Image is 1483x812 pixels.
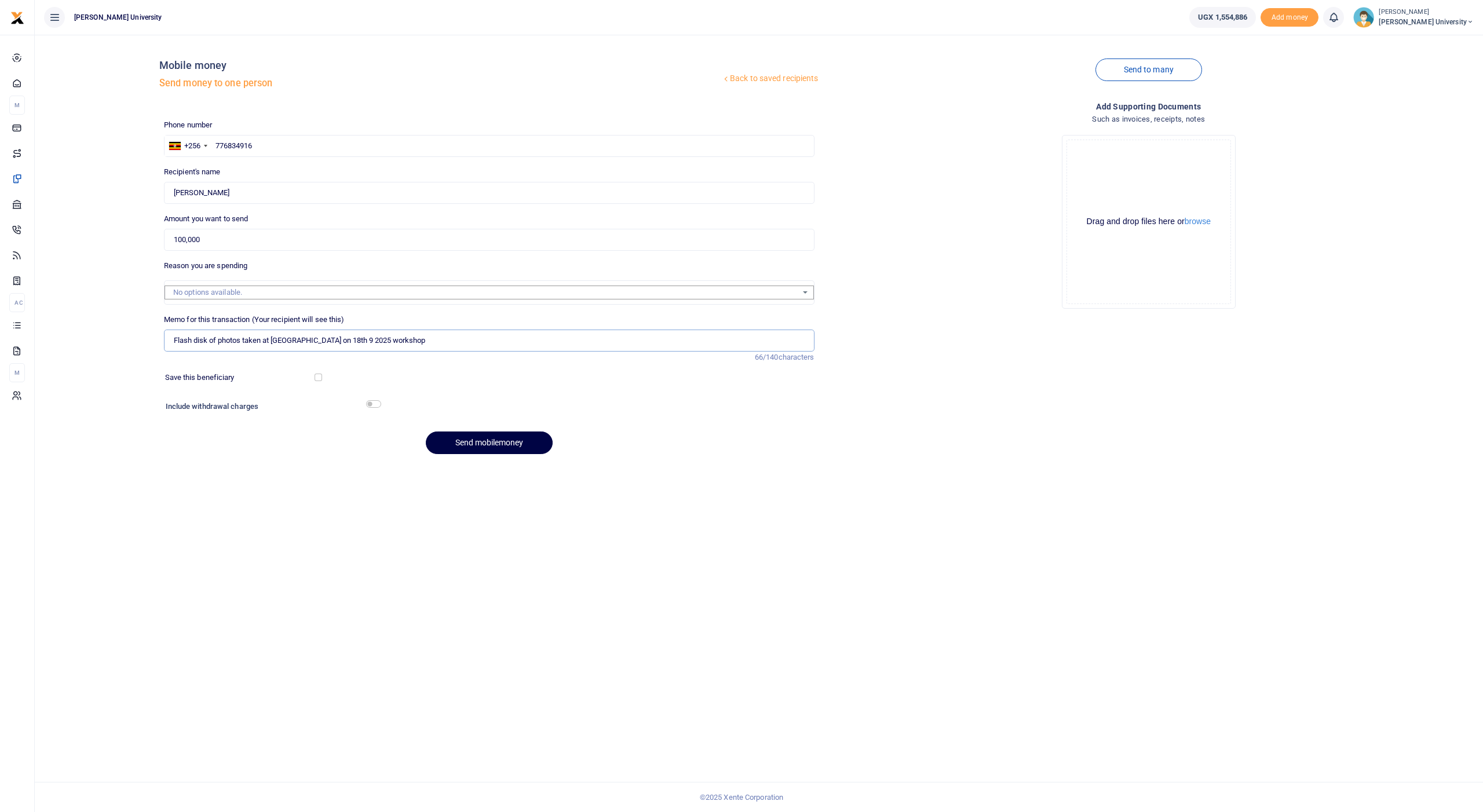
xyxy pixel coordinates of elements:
[1062,135,1236,309] div: File Uploader
[755,353,779,361] span: 66/140
[9,96,25,115] li: M
[164,229,814,251] input: UGX
[1261,8,1318,27] span: Add money
[10,11,24,25] img: logo-small
[1261,8,1318,27] li: Toup your wallet
[9,293,25,312] li: Ac
[184,140,200,152] div: +256
[173,287,797,298] div: No options available.
[1353,7,1374,28] img: profile-user
[1379,17,1474,27] span: [PERSON_NAME] University
[164,166,221,178] label: Recipient's name
[1185,217,1211,225] button: browse
[1198,12,1247,23] span: UGX 1,554,886
[164,213,248,225] label: Amount you want to send
[164,182,814,204] input: Loading name...
[164,135,814,157] input: Enter phone number
[1353,7,1474,28] a: profile-user [PERSON_NAME] [PERSON_NAME] University
[824,100,1474,113] h4: Add supporting Documents
[159,59,721,72] h4: Mobile money
[10,13,24,21] a: logo-small logo-large logo-large
[159,78,721,89] h5: Send money to one person
[779,353,814,361] span: characters
[1067,216,1230,227] div: Drag and drop files here or
[824,113,1474,126] h4: Such as invoices, receipts, notes
[426,431,553,454] button: Send mobilemoney
[164,330,814,352] input: Enter extra information
[166,402,376,411] h6: Include withdrawal charges
[165,372,235,383] label: Save this beneficiary
[1185,7,1261,28] li: Wallet ballance
[70,12,166,23] span: [PERSON_NAME] University
[1379,8,1474,17] small: [PERSON_NAME]
[165,136,211,156] div: Uganda: +256
[721,68,819,89] a: Back to saved recipients
[164,260,247,272] label: Reason you are spending
[1095,58,1202,81] a: Send to many
[164,314,345,325] label: Memo for this transaction (Your recipient will see this)
[1189,7,1256,28] a: UGX 1,554,886
[1261,12,1318,21] a: Add money
[164,119,212,131] label: Phone number
[9,363,25,382] li: M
